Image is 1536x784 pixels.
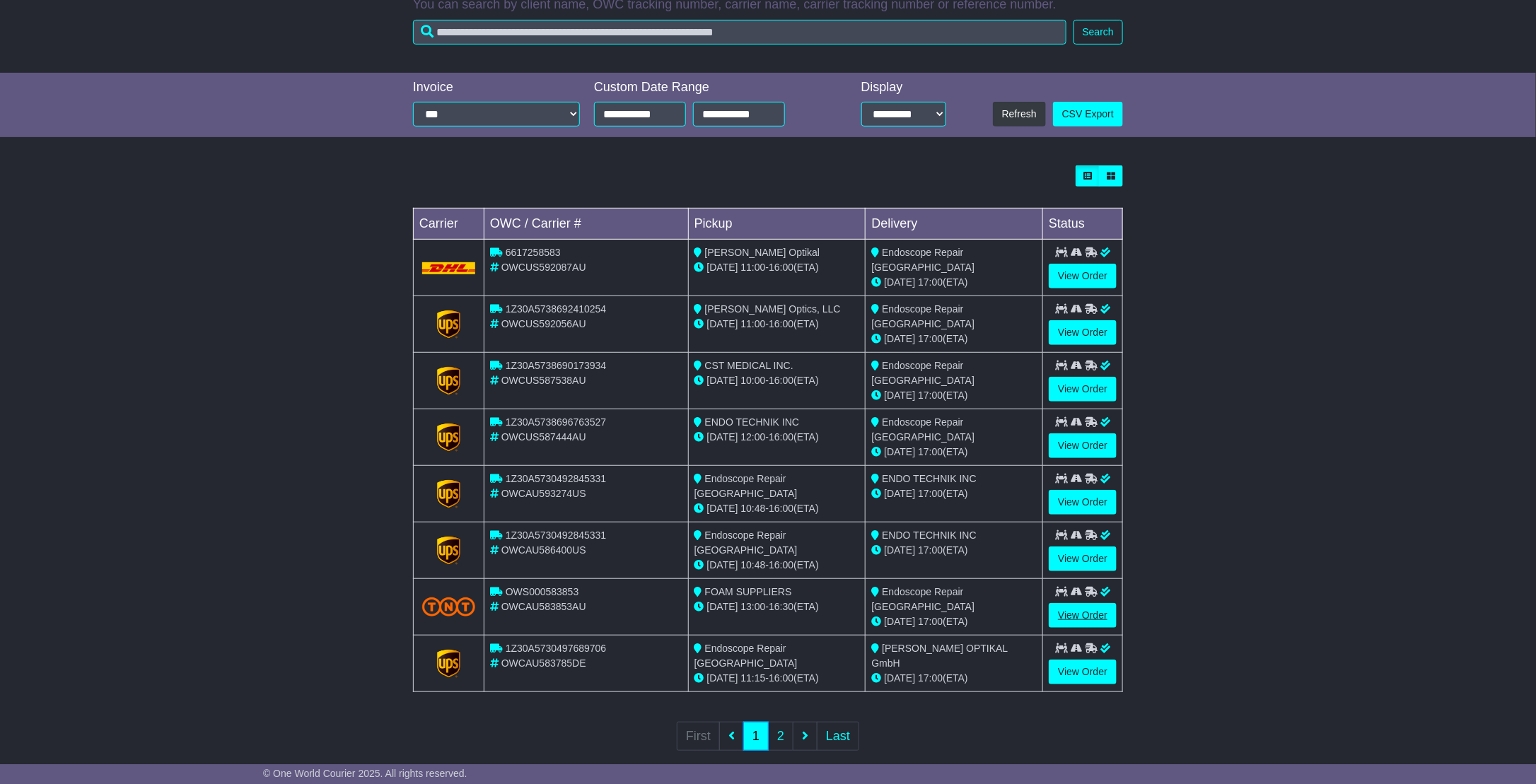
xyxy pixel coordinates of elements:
[705,586,792,597] span: FOAM SUPPLIERS
[741,318,766,329] span: 11:00
[707,318,738,329] span: [DATE]
[1049,320,1117,345] a: View Order
[437,367,461,395] img: GetCarrierServiceLogo
[884,488,915,499] span: [DATE]
[1053,102,1123,127] a: CSV Export
[871,332,1037,346] div: (ETA)
[769,559,793,571] span: 16:00
[437,537,461,565] img: GetCarrierServiceLogo
[506,643,606,654] span: 1Z30A5730497689706
[918,276,943,288] span: 17:00
[501,318,586,329] span: OWCUS592056AU
[688,209,866,240] td: Pickup
[918,616,943,627] span: 17:00
[741,262,766,273] span: 11:00
[501,601,586,612] span: OWCAU583853AU
[501,657,586,669] span: OWCAU583785DE
[694,260,860,275] div: - (ETA)
[871,360,974,386] span: Endoscope Repair [GEOGRAPHIC_DATA]
[414,209,484,240] td: Carrier
[884,544,915,556] span: [DATE]
[694,558,860,573] div: - (ETA)
[871,275,1037,290] div: (ETA)
[871,416,974,443] span: Endoscope Repair [GEOGRAPHIC_DATA]
[769,431,793,443] span: 16:00
[506,416,606,428] span: 1Z30A5738696763527
[871,543,1037,558] div: (ETA)
[861,80,946,95] div: Display
[707,672,738,684] span: [DATE]
[437,650,461,678] img: GetCarrierServiceLogo
[594,80,821,95] div: Custom Date Range
[694,599,860,614] div: - (ETA)
[413,80,580,95] div: Invoice
[884,390,915,401] span: [DATE]
[769,375,793,386] span: 16:00
[871,486,1037,501] div: (ETA)
[918,390,943,401] span: 17:00
[741,375,766,386] span: 10:00
[501,488,586,499] span: OWCAU593274US
[741,431,766,443] span: 12:00
[501,262,586,273] span: OWCUS592087AU
[1074,20,1123,45] button: Search
[769,601,793,612] span: 16:30
[1049,546,1117,571] a: View Order
[1049,264,1117,288] a: View Order
[707,431,738,443] span: [DATE]
[1049,490,1117,515] a: View Order
[871,445,1037,460] div: (ETA)
[506,360,606,371] span: 1Z30A5738690173934
[506,530,606,541] span: 1Z30A5730492845331
[501,375,586,386] span: OWCUS587538AU
[918,544,943,556] span: 17:00
[768,722,793,751] a: 2
[437,423,461,452] img: GetCarrierServiceLogo
[743,722,769,751] a: 1
[769,503,793,514] span: 16:00
[705,416,800,428] span: ENDO TECHNIK INC
[506,247,561,258] span: 6617258583
[705,360,793,371] span: CST MEDICAL INC.
[694,671,860,686] div: - (ETA)
[884,276,915,288] span: [DATE]
[918,446,943,457] span: 17:00
[506,473,606,484] span: 1Z30A5730492845331
[882,530,977,541] span: ENDO TECHNIK INC
[694,530,798,556] span: Endoscope Repair [GEOGRAPHIC_DATA]
[884,333,915,344] span: [DATE]
[918,488,943,499] span: 17:00
[263,768,467,779] span: © One World Courier 2025. All rights reserved.
[1049,603,1117,628] a: View Order
[993,102,1046,127] button: Refresh
[694,430,860,445] div: - (ETA)
[506,586,579,597] span: OWS000583853
[741,601,766,612] span: 13:00
[817,722,859,751] a: Last
[422,597,475,616] img: TNT_Domestic.png
[769,318,793,329] span: 16:00
[707,375,738,386] span: [DATE]
[884,446,915,457] span: [DATE]
[484,209,689,240] td: OWC / Carrier #
[501,431,586,443] span: OWCUS587444AU
[437,480,461,508] img: GetCarrierServiceLogo
[501,544,586,556] span: OWCAU586400US
[506,303,606,315] span: 1Z30A5738692410254
[871,671,1037,686] div: (ETA)
[871,614,1037,629] div: (ETA)
[866,209,1043,240] td: Delivery
[884,672,915,684] span: [DATE]
[1049,660,1117,684] a: View Order
[871,303,974,329] span: Endoscope Repair [GEOGRAPHIC_DATA]
[707,601,738,612] span: [DATE]
[694,643,798,669] span: Endoscope Repair [GEOGRAPHIC_DATA]
[1043,209,1123,240] td: Status
[769,262,793,273] span: 16:00
[694,373,860,388] div: - (ETA)
[694,473,798,499] span: Endoscope Repair [GEOGRAPHIC_DATA]
[741,559,766,571] span: 10:48
[871,586,974,612] span: Endoscope Repair [GEOGRAPHIC_DATA]
[882,473,977,484] span: ENDO TECHNIK INC
[1049,433,1117,458] a: View Order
